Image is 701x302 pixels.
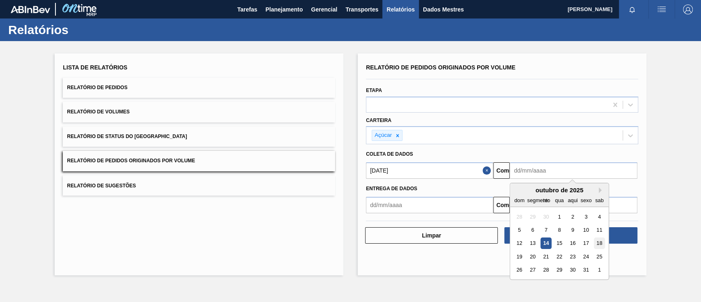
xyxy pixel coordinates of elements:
[619,4,645,15] button: Notificações
[570,240,576,247] font: 16
[527,197,550,203] font: segmento
[517,267,522,273] font: 26
[504,227,637,244] button: Download
[531,227,534,233] font: 6
[540,265,552,276] div: Escolha terça-feira, 28 de outubro de 2025
[63,151,335,171] button: Relatório de Pedidos Originados por Volume
[386,6,414,13] font: Relatórios
[567,265,578,276] div: Escolha quinta-feira, 30 de outubro de 2025
[527,265,538,276] div: Escolha segunda-feira, 27 de outubro de 2025
[558,214,561,220] font: 1
[568,6,612,12] font: [PERSON_NAME]
[493,162,510,179] button: Comeu
[594,224,605,235] div: Escolha sábado, 11 de outubro de 2025
[567,251,578,262] div: Escolha quinta-feira, 23 de outubro de 2025
[567,224,578,235] div: Escolha quinta-feira, 9 de outubro de 2025
[567,211,578,222] div: Escolha quinta-feira, 2 de outubro de 2025
[581,224,592,235] div: Escolha sexta-feira, 10 de outubro de 2025
[555,197,564,203] font: qua
[311,6,337,13] font: Gerencial
[517,214,522,220] font: 28
[554,211,565,222] div: Escolha quarta-feira, 1 de outubro de 2025
[496,167,515,174] font: Comeu
[67,158,195,164] font: Relatório de Pedidos Originados por Volume
[237,6,257,13] font: Tarefas
[545,227,547,233] font: 7
[527,224,538,235] div: Escolha segunda-feira, 6 de outubro de 2025
[581,238,592,249] div: Escolha sexta-feira, 17 de outubro de 2025
[366,151,413,157] font: Coleta de dados
[530,267,536,273] font: 27
[568,197,578,203] font: aqui
[583,254,589,260] font: 24
[63,127,335,147] button: Relatório de Status do [GEOGRAPHIC_DATA]
[422,232,441,239] font: Limpar
[599,187,604,193] button: Próximo mês
[366,64,515,71] font: Relatório de Pedidos Originados por Volume
[540,224,552,235] div: Escolha terça-feira, 7 de outubro de 2025
[657,5,667,14] img: ações do usuário
[581,211,592,222] div: Escolha sexta-feira, 3 de outubro de 2025
[683,5,693,14] img: Sair
[556,240,562,247] font: 15
[265,6,303,13] font: Planejamento
[597,254,602,260] font: 25
[518,227,521,233] font: 5
[543,197,549,203] font: ter
[514,265,525,276] div: Escolha domingo, 26 de outubro de 2025
[345,6,378,13] font: Transportes
[571,227,574,233] font: 9
[536,187,584,194] font: outubro de 2025
[510,162,637,179] input: dd/mm/aaaa
[540,251,552,262] div: Escolha terça-feira, 21 de outubro de 2025
[514,238,525,249] div: Escolha domingo, 12 de outubro de 2025
[585,214,588,220] font: 3
[554,238,565,249] div: Escolha quarta-feira, 15 de outubro de 2025
[527,251,538,262] div: Escolha segunda-feira, 20 de outubro de 2025
[543,214,549,220] font: 30
[483,162,493,179] button: Fechar
[597,240,602,247] font: 18
[63,102,335,122] button: Relatório de Volumes
[556,267,562,273] font: 29
[493,197,510,213] button: Comeu
[583,227,589,233] font: 10
[530,214,536,220] font: 29
[567,238,578,249] div: Escolha quinta-feira, 16 de outubro de 2025
[365,227,498,244] button: Limpar
[496,202,515,208] font: Comeu
[598,267,601,273] font: 1
[554,224,565,235] div: Escolha quarta-feira, 8 de outubro de 2025
[514,224,525,235] div: Escolha domingo, 5 de outubro de 2025
[366,118,391,123] font: Carteira
[554,251,565,262] div: Escolha quarta-feira, 22 de outubro de 2025
[594,211,605,222] div: Escolha sábado, 4 de outubro de 2025
[543,240,549,247] font: 14
[517,254,522,260] font: 19
[570,267,576,273] font: 30
[366,88,382,93] font: Etapa
[540,238,552,249] div: Escolha terça-feira, 14 de outubro de 2025
[581,197,592,203] font: sexo
[515,197,525,203] font: dom
[517,240,522,247] font: 12
[594,238,605,249] div: Escolha sábado, 18 de outubro de 2025
[67,134,187,139] font: Relatório de Status do [GEOGRAPHIC_DATA]
[583,267,589,273] font: 31
[366,197,493,213] input: dd/mm/aaaa
[67,109,129,115] font: Relatório de Volumes
[543,254,549,260] font: 21
[581,265,592,276] div: Escolha sexta-feira, 31 de outubro de 2025
[595,197,604,203] font: sab
[8,23,69,37] font: Relatórios
[513,210,606,277] div: mês 2025-10
[583,240,589,247] font: 17
[554,265,565,276] div: Escolha quarta-feira, 29 de outubro de 2025
[63,78,335,98] button: Relatório de Pedidos
[63,64,127,71] font: Lista de Relatórios
[67,85,127,90] font: Relatório de Pedidos
[571,214,574,220] font: 2
[581,251,592,262] div: Escolha sexta-feira, 24 de outubro de 2025
[530,240,536,247] font: 13
[530,254,536,260] font: 20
